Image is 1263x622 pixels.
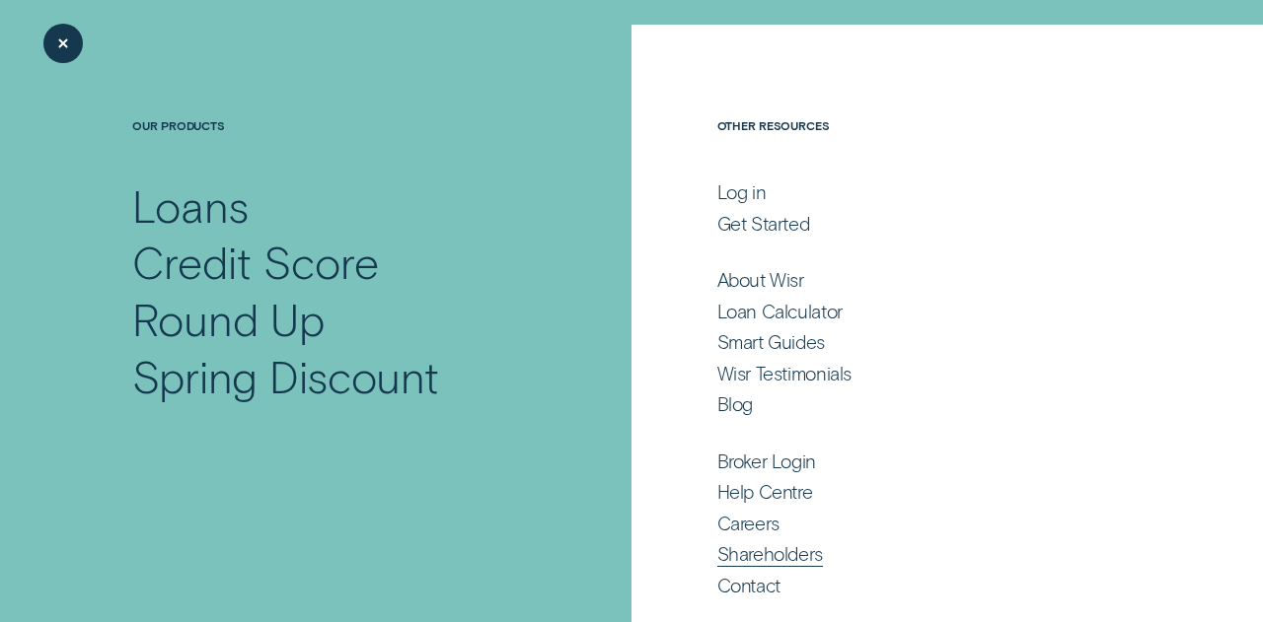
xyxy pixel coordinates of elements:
div: Help Centre [717,480,813,504]
div: Broker Login [717,449,816,473]
div: Log in [717,180,767,204]
button: Close Menu [43,24,83,63]
a: Get Started [717,212,1130,236]
div: Round Up [132,291,324,348]
a: Loans [132,177,540,235]
div: Spring Discount [132,348,439,405]
div: Careers [717,512,780,535]
div: Loan Calculator [717,300,843,323]
div: Smart Guides [717,330,825,354]
a: Credit Score [132,234,540,291]
a: About Wisr [717,268,1130,292]
a: Contact [717,574,1130,597]
a: Smart Guides [717,330,1130,354]
a: Log in [717,180,1130,204]
a: Loan Calculator [717,300,1130,323]
div: Shareholders [717,542,823,566]
a: Help Centre [717,480,1130,504]
a: Spring Discount [132,348,540,405]
div: Contact [717,574,780,597]
div: Credit Score [132,234,378,291]
div: Get Started [717,212,810,236]
a: Shareholders [717,542,1130,566]
a: Round Up [132,291,540,348]
a: Blog [717,392,1130,416]
a: Wisr Testimonials [717,362,1130,385]
a: Broker Login [717,449,1130,473]
h4: Other Resources [717,118,1130,177]
div: About Wisr [717,268,804,292]
a: Careers [717,512,1130,535]
div: Wisr Testimonials [717,362,852,385]
div: Blog [717,392,753,416]
div: Loans [132,177,249,235]
h4: Our Products [132,118,540,177]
